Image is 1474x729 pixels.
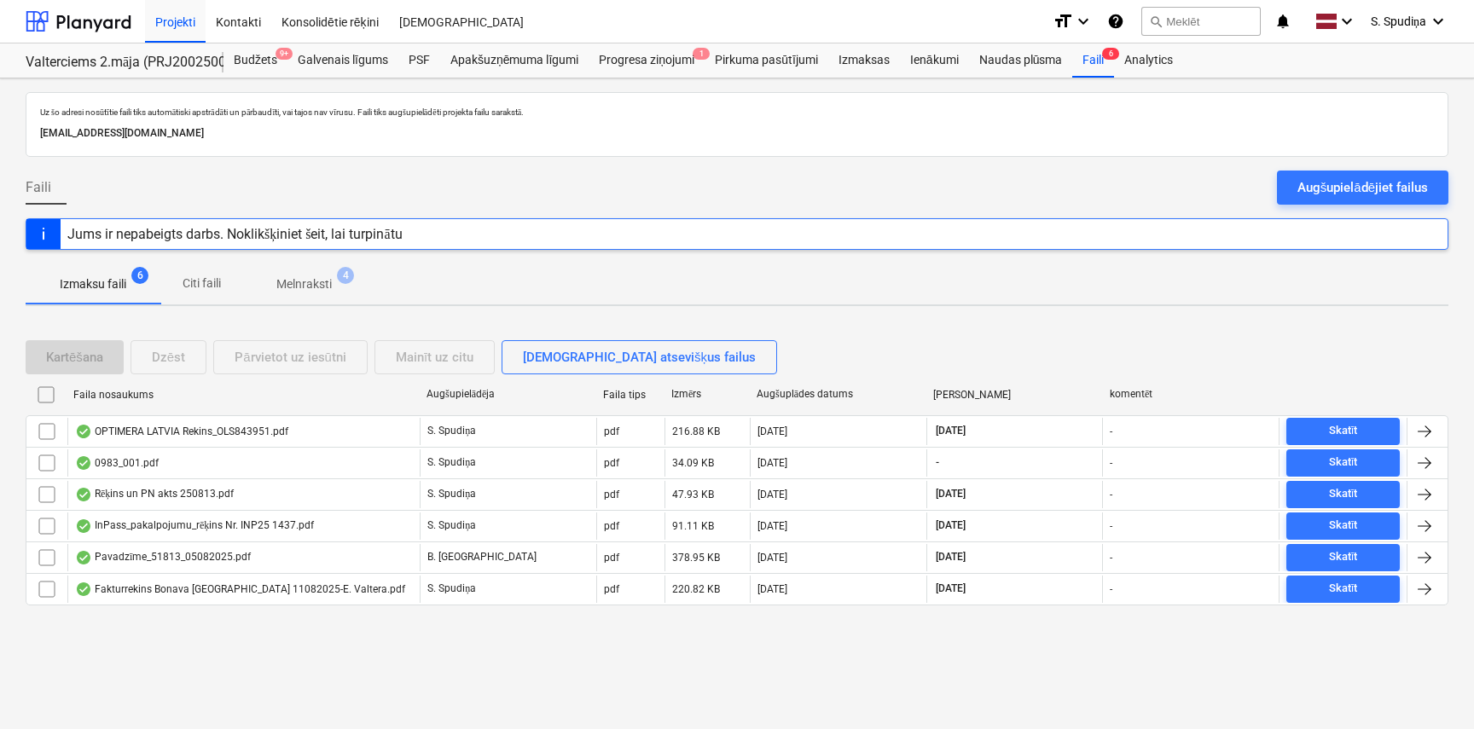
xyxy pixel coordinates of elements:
[1110,520,1112,532] div: -
[672,552,720,564] div: 378.95 KB
[75,488,92,501] div: OCR pabeigts
[672,457,714,469] div: 34.09 KB
[337,267,354,284] span: 4
[934,550,967,564] span: [DATE]
[1329,547,1358,567] div: Skatīt
[427,518,476,533] p: S. Spudiņa
[1107,11,1124,32] i: Zināšanu pamats
[604,583,619,595] div: pdf
[131,267,148,284] span: 6
[1286,512,1400,540] button: Skatīt
[1428,11,1448,32] i: keyboard_arrow_down
[757,520,787,532] div: [DATE]
[969,43,1073,78] a: Naudas plūsma
[757,425,787,437] div: [DATE]
[1274,11,1291,32] i: notifications
[934,581,967,596] span: [DATE]
[672,520,714,532] div: 91.11 KB
[671,388,743,401] div: Izmērs
[75,456,159,470] div: 0983_001.pdf
[40,124,1434,142] p: [EMAIL_ADDRESS][DOMAIN_NAME]
[1110,425,1112,437] div: -
[604,520,619,532] div: pdf
[427,581,476,596] p: S. Spudiņa
[934,424,967,438] span: [DATE]
[672,489,714,500] div: 47.93 KB
[1110,583,1112,595] div: -
[757,552,787,564] div: [DATE]
[75,456,92,470] div: OCR pabeigts
[75,582,92,596] div: OCR pabeigts
[75,582,405,596] div: Fakturrekins Bonava [GEOGRAPHIC_DATA] 11082025-E. Valtera.pdf
[1286,576,1400,603] button: Skatīt
[1329,421,1358,441] div: Skatīt
[757,583,787,595] div: [DATE]
[523,346,756,368] div: [DEMOGRAPHIC_DATA] atsevišķus failus
[75,551,92,564] div: OCR pabeigts
[672,425,720,437] div: 216.88 KB
[672,583,720,595] div: 220.82 KB
[427,455,476,470] p: S. Spudiņa
[933,389,1096,401] div: [PERSON_NAME]
[1114,43,1183,78] a: Analytics
[1110,552,1112,564] div: -
[26,54,203,72] div: Valterciems 2.māja (PRJ2002500) - 2601936
[1389,647,1474,729] iframe: Chat Widget
[1337,11,1357,32] i: keyboard_arrow_down
[1286,481,1400,508] button: Skatīt
[604,425,619,437] div: pdf
[1072,43,1114,78] div: Faili
[1297,176,1428,199] div: Augšupielādējiet failus
[1286,418,1400,445] button: Skatīt
[427,388,589,401] div: Augšupielādēja
[276,48,293,60] span: 9+
[75,519,314,533] div: InPass_pakalpojumu_rēķins Nr. INP25 1437.pdf
[1110,388,1273,401] div: komentēt
[757,457,787,469] div: [DATE]
[440,43,589,78] a: Apakšuzņēmuma līgumi
[427,487,476,501] p: S. Spudiņa
[67,226,403,242] div: Jums ir nepabeigts darbs. Noklikšķiniet šeit, lai turpinātu
[276,275,332,293] p: Melnraksti
[603,389,658,401] div: Faila tips
[73,389,413,401] div: Faila nosaukums
[1072,43,1114,78] a: Faili6
[757,388,920,401] div: Augšuplādes datums
[427,550,537,564] p: B. [GEOGRAPHIC_DATA]
[1329,484,1358,504] div: Skatīt
[693,48,710,60] span: 1
[287,43,398,78] a: Galvenais līgums
[1286,449,1400,477] button: Skatīt
[398,43,440,78] a: PSF
[1110,457,1112,469] div: -
[705,43,828,78] a: Pirkuma pasūtījumi
[934,487,967,501] span: [DATE]
[1110,489,1112,500] div: -
[60,275,126,293] p: Izmaksu faili
[1371,14,1426,29] span: S. Spudiņa
[589,43,705,78] div: Progresa ziņojumi
[900,43,969,78] a: Ienākumi
[604,457,619,469] div: pdf
[223,43,287,78] div: Budžets
[40,107,1434,118] p: Uz šo adresi nosūtītie faili tiks automātiski apstrādāti un pārbaudīti, vai tajos nav vīrusu. Fai...
[757,489,787,500] div: [DATE]
[1329,453,1358,472] div: Skatīt
[1073,11,1094,32] i: keyboard_arrow_down
[828,43,900,78] a: Izmaksas
[1053,11,1073,32] i: format_size
[502,340,777,374] button: [DEMOGRAPHIC_DATA] atsevišķus failus
[934,455,941,470] span: -
[1277,171,1448,205] button: Augšupielādējiet failus
[427,424,476,438] p: S. Spudiņa
[75,551,251,564] div: Pavadzīme_51813_05082025.pdf
[934,518,967,533] span: [DATE]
